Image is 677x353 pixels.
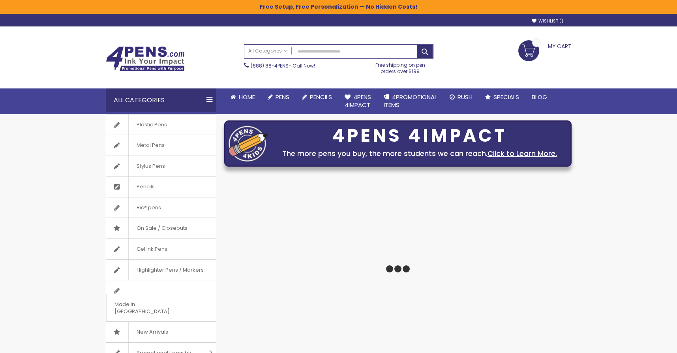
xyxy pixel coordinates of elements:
span: Plastic Pens [128,115,175,135]
span: Specials [493,93,519,101]
span: Metal Pens [128,135,173,156]
div: Free shipping on pen orders over $199 [367,59,433,75]
span: New Arrivals [128,322,176,342]
span: On Sale / Closeouts [128,218,195,238]
a: Bic® pens [106,197,216,218]
a: Metal Pens [106,135,216,156]
a: (888) 88-4PENS [251,62,289,69]
a: Plastic Pens [106,115,216,135]
a: Click to Learn More. [488,148,557,158]
a: Gel Ink Pens [106,239,216,259]
a: Highlighter Pens / Markers [106,260,216,280]
span: 4Pens 4impact [345,93,371,109]
a: 4Pens4impact [338,88,377,114]
span: Pencils [310,93,332,101]
a: Pencils [106,176,216,197]
div: 4PENS 4IMPACT [272,128,567,144]
a: Blog [525,88,553,106]
span: 4PROMOTIONAL ITEMS [384,93,437,109]
span: Gel Ink Pens [128,239,175,259]
a: On Sale / Closeouts [106,218,216,238]
span: Bic® pens [128,197,169,218]
span: Made in [GEOGRAPHIC_DATA] [106,294,196,321]
span: Pencils [128,176,163,197]
span: All Categories [248,48,288,54]
a: Specials [479,88,525,106]
a: Rush [443,88,479,106]
span: Pens [276,93,289,101]
span: - Call Now! [251,62,315,69]
img: four_pen_logo.png [229,126,268,161]
a: All Categories [244,45,292,58]
a: 4PROMOTIONALITEMS [377,88,443,114]
a: Made in [GEOGRAPHIC_DATA] [106,280,216,321]
span: Stylus Pens [128,156,173,176]
div: All Categories [106,88,216,112]
img: 4Pens Custom Pens and Promotional Products [106,46,185,71]
a: Home [224,88,261,106]
span: Highlighter Pens / Markers [128,260,212,280]
a: Pens [261,88,296,106]
span: Rush [458,93,473,101]
div: The more pens you buy, the more students we can reach. [272,148,567,159]
span: Blog [532,93,547,101]
span: Home [239,93,255,101]
a: Pencils [296,88,338,106]
a: Wishlist [532,18,563,24]
a: Stylus Pens [106,156,216,176]
a: New Arrivals [106,322,216,342]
